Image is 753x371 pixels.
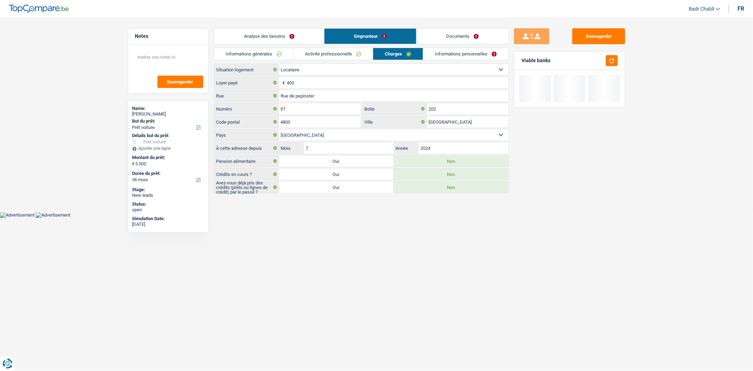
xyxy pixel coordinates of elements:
[132,106,204,111] div: Name:
[132,171,203,176] label: Durée du prêt:
[132,193,204,198] div: New leads
[214,129,279,141] label: Pays
[423,48,508,60] a: Informations personnelles
[132,118,203,124] label: But du prêt:
[304,142,393,154] input: MM
[132,187,204,193] div: Stage:
[373,48,423,60] a: Charges
[9,5,69,13] img: TopCompare Logo
[394,155,508,167] label: Non
[324,29,416,44] a: Emprunteur
[214,77,279,88] label: Loyer payé
[394,142,419,154] label: Année
[737,5,744,12] div: fr
[572,28,625,44] button: Sauvegarder
[417,29,508,44] a: Documents
[214,116,279,128] label: Code postal
[132,216,204,222] div: Simulation Date:
[279,182,394,193] label: Oui
[157,76,203,88] button: Sauvegarder
[214,155,279,167] label: Pension alimentaire
[132,146,204,151] div: Ajouter une ligne
[689,6,714,12] span: Badr Chabli
[167,79,193,84] span: Sauvegarder
[132,133,204,139] div: Détails but du prêt
[521,58,550,64] div: Viable banks
[132,161,135,167] span: €
[132,155,203,160] label: Montant du prêt:
[214,29,324,44] a: Analyse des besoins
[214,169,279,180] label: Crédits en cours ?
[293,48,373,60] a: Activité professionnelle
[214,142,279,154] label: À cette adresse depuis
[394,182,508,193] label: Non
[363,116,427,128] label: Ville
[279,142,304,154] label: Mois
[279,77,287,88] span: €
[214,103,279,114] label: Numéro
[132,111,204,117] div: [PERSON_NAME]
[214,64,279,75] label: Situation logement
[36,212,70,218] img: Advertisement
[132,201,204,207] div: Status:
[279,169,394,180] label: Oui
[419,142,508,154] input: AAAA
[363,103,427,114] label: Boite
[214,90,279,101] label: Rue
[132,207,204,213] div: open
[683,3,720,15] a: Badr Chabli
[214,182,279,193] label: Avez-vous déjà pris des crédits (prêts ou lignes de crédit) par le passé ?
[394,169,508,180] label: Non
[214,48,293,60] a: Informations générales
[135,33,201,39] h5: Notes
[279,155,394,167] label: Oui
[132,222,204,227] div: [DATE]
